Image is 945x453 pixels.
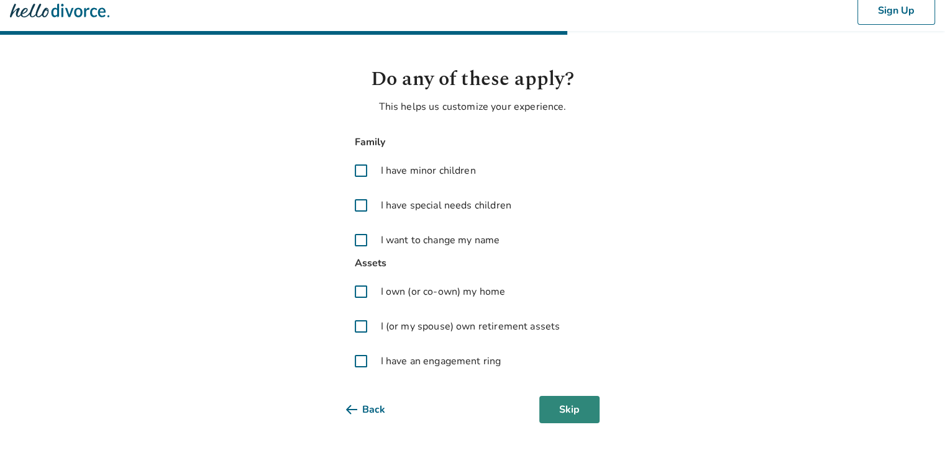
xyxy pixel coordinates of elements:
p: This helps us customize your experience. [346,99,600,114]
span: I (or my spouse) own retirement assets [381,319,560,334]
h1: Do any of these apply? [346,65,600,94]
button: Skip [539,396,600,423]
iframe: Chat Widget [883,393,945,453]
span: I have minor children [381,163,476,178]
button: Back [346,396,405,423]
span: I want to change my name [381,233,500,248]
span: Assets [346,255,600,272]
span: Family [346,134,600,151]
span: I have an engagement ring [381,354,501,369]
span: I have special needs children [381,198,511,213]
span: I own (or co-own) my home [381,284,506,299]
